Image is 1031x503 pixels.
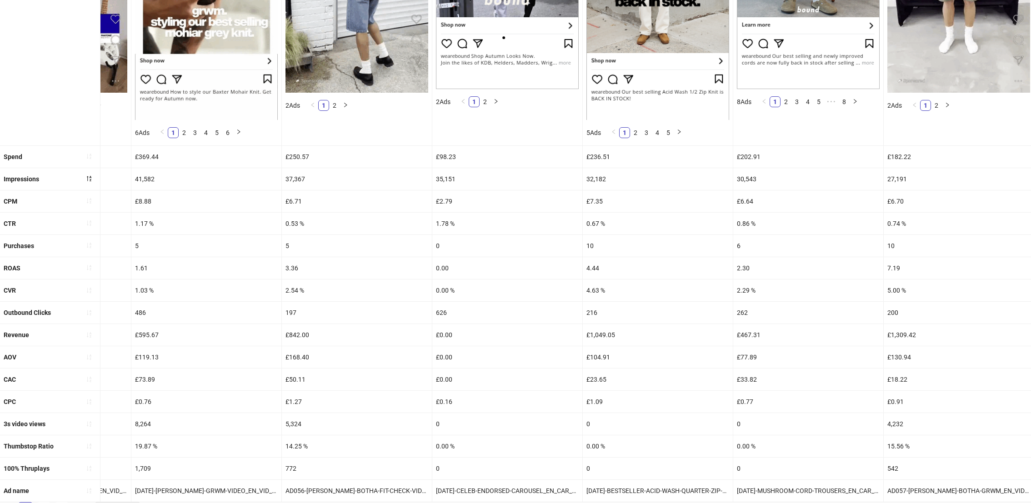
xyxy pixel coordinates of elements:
[733,168,883,190] div: 30,543
[86,264,92,271] span: sort-ascending
[86,242,92,249] span: sort-ascending
[179,127,190,138] li: 2
[469,96,480,107] li: 1
[282,302,432,324] div: 197
[850,96,861,107] button: right
[282,235,432,257] div: 5
[611,129,616,134] span: left
[432,302,582,324] div: 626
[583,257,733,279] div: 4.44
[86,175,92,182] span: sort-descending
[490,96,501,107] button: right
[759,96,770,107] button: left
[460,99,466,104] span: left
[945,102,950,108] span: right
[674,127,685,138] button: right
[733,391,883,413] div: £0.77
[131,369,281,390] div: £73.89
[583,324,733,346] div: £1,049.05
[583,391,733,413] div: £1.09
[310,102,315,108] span: left
[652,128,662,138] a: 4
[887,102,902,109] span: 2 Ads
[432,346,582,368] div: £0.00
[733,413,883,435] div: 0
[909,100,920,111] button: left
[824,96,839,107] li: Next 5 Pages
[190,128,200,138] a: 3
[620,128,630,138] a: 1
[803,97,813,107] a: 4
[733,369,883,390] div: £33.82
[86,198,92,204] span: sort-ascending
[839,96,850,107] li: 8
[285,102,300,109] span: 2 Ads
[583,413,733,435] div: 0
[282,346,432,368] div: £168.40
[490,96,501,107] li: Next Page
[912,102,917,108] span: left
[432,146,582,168] div: £98.23
[770,97,780,107] a: 1
[631,128,641,138] a: 2
[131,257,281,279] div: 1.61
[319,100,329,110] a: 1
[340,100,351,111] li: Next Page
[282,146,432,168] div: £250.57
[233,127,244,138] li: Next Page
[733,213,883,234] div: 0.86 %
[432,435,582,457] div: 0.00 %
[4,398,16,405] b: CPC
[802,96,813,107] li: 4
[432,391,582,413] div: £0.16
[168,128,178,138] a: 1
[4,309,51,316] b: Outbound Clicks
[630,127,641,138] li: 2
[493,99,499,104] span: right
[4,331,29,339] b: Revenue
[282,413,432,435] div: 5,324
[131,213,281,234] div: 1.17 %
[583,346,733,368] div: £104.91
[135,129,150,136] span: 6 Ads
[674,127,685,138] li: Next Page
[307,100,318,111] li: Previous Page
[436,98,450,105] span: 2 Ads
[4,264,20,272] b: ROAS
[432,213,582,234] div: 1.78 %
[4,465,50,472] b: 100% Thruplays
[583,168,733,190] div: 32,182
[131,235,281,257] div: 5
[432,458,582,479] div: 0
[583,213,733,234] div: 0.67 %
[200,127,211,138] li: 4
[282,458,432,479] div: 772
[458,96,469,107] li: Previous Page
[663,127,674,138] li: 5
[282,391,432,413] div: £1.27
[583,190,733,212] div: £7.35
[4,198,17,205] b: CPM
[4,287,16,294] b: CVR
[4,220,16,227] b: CTR
[222,127,233,138] li: 6
[212,128,222,138] a: 5
[86,153,92,159] span: sort-ascending
[282,480,432,502] div: AD056-[PERSON_NAME]-BOTHA-FIT-CHECK-VID3_EN_VID_ALL_CP_15072025_M_CC_SC13_None__
[282,190,432,212] div: £6.71
[641,127,652,138] li: 3
[330,100,340,110] a: 2
[4,443,54,450] b: Thumbstop Ratio
[733,435,883,457] div: 0.00 %
[432,324,582,346] div: £0.00
[759,96,770,107] li: Previous Page
[458,96,469,107] button: left
[432,190,582,212] div: £2.79
[131,279,281,301] div: 1.03 %
[432,257,582,279] div: 0.00
[733,458,883,479] div: 0
[131,146,281,168] div: £369.44
[282,168,432,190] div: 37,367
[4,420,45,428] b: 3s video views
[792,97,802,107] a: 3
